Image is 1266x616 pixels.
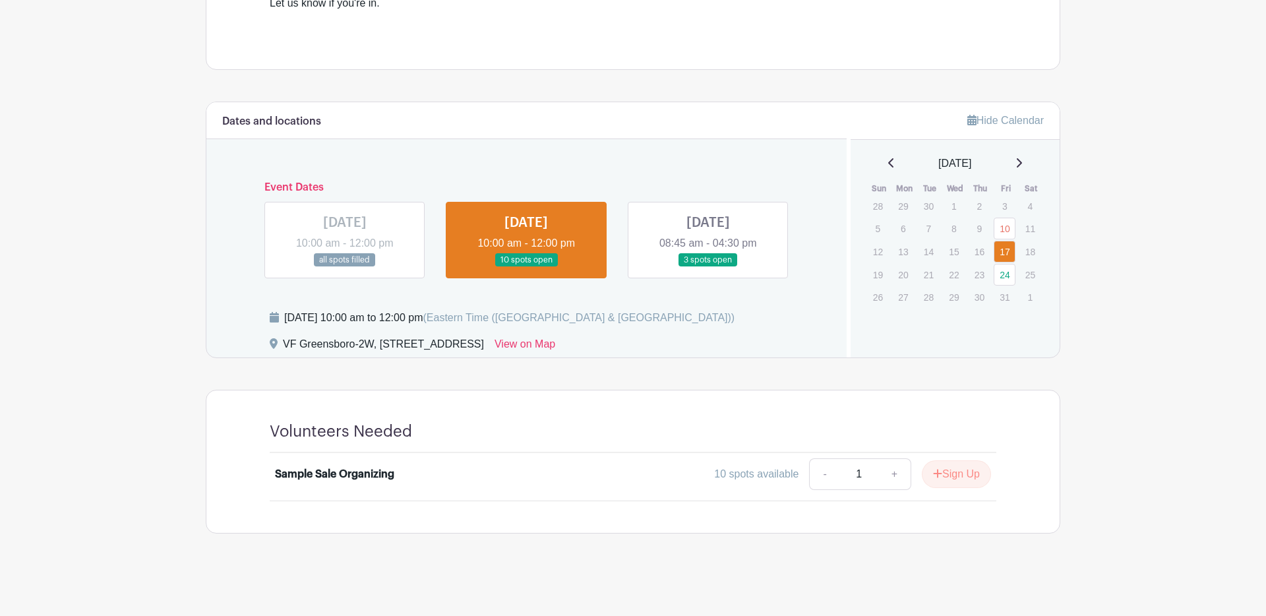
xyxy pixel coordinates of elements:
[878,458,911,490] a: +
[270,422,412,441] h4: Volunteers Needed
[892,218,914,239] p: 6
[1019,264,1041,285] p: 25
[994,241,1015,262] a: 17
[892,264,914,285] p: 20
[918,218,940,239] p: 7
[969,241,990,262] p: 16
[942,182,968,195] th: Wed
[994,218,1015,239] a: 10
[969,287,990,307] p: 30
[1019,218,1041,239] p: 11
[867,264,889,285] p: 19
[284,310,735,326] div: [DATE] 10:00 am to 12:00 pm
[938,156,971,171] span: [DATE]
[891,182,917,195] th: Mon
[867,287,889,307] p: 26
[943,241,965,262] p: 15
[994,287,1015,307] p: 31
[969,196,990,216] p: 2
[283,336,484,357] div: VF Greensboro-2W, [STREET_ADDRESS]
[994,196,1015,216] p: 3
[943,287,965,307] p: 29
[968,182,994,195] th: Thu
[867,196,889,216] p: 28
[866,182,892,195] th: Sun
[867,241,889,262] p: 12
[867,218,889,239] p: 5
[892,287,914,307] p: 27
[809,458,839,490] a: -
[1019,287,1041,307] p: 1
[918,287,940,307] p: 28
[892,241,914,262] p: 13
[943,264,965,285] p: 22
[922,460,991,488] button: Sign Up
[892,196,914,216] p: 29
[918,196,940,216] p: 30
[495,336,555,357] a: View on Map
[917,182,943,195] th: Tue
[254,181,799,194] h6: Event Dates
[969,218,990,239] p: 9
[714,466,799,482] div: 10 spots available
[993,182,1019,195] th: Fri
[1019,182,1044,195] th: Sat
[1019,241,1041,262] p: 18
[423,312,735,323] span: (Eastern Time ([GEOGRAPHIC_DATA] & [GEOGRAPHIC_DATA]))
[943,218,965,239] p: 8
[967,115,1044,126] a: Hide Calendar
[918,241,940,262] p: 14
[969,264,990,285] p: 23
[994,264,1015,286] a: 24
[918,264,940,285] p: 21
[275,466,394,482] div: Sample Sale Organizing
[1019,196,1041,216] p: 4
[222,115,321,128] h6: Dates and locations
[943,196,965,216] p: 1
